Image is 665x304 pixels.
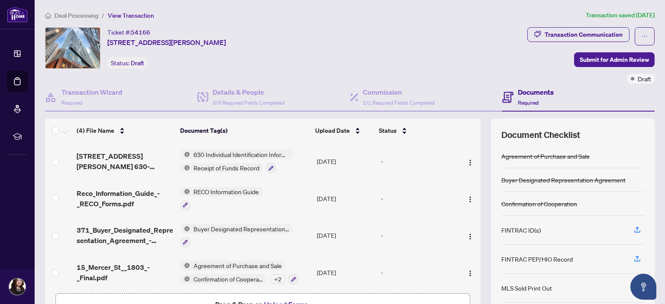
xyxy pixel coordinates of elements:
span: View Transaction [108,12,154,19]
span: [STREET_ADDRESS][PERSON_NAME] 630-635.pdf [77,151,174,172]
h4: Transaction Wizard [61,87,123,97]
button: Submit for Admin Review [574,52,655,67]
div: - [381,230,454,240]
div: + 2 [270,274,285,284]
img: Profile Icon [9,278,26,295]
td: [DATE] [313,180,378,217]
img: logo [7,6,28,22]
span: home [45,13,51,19]
h4: Documents [518,87,554,97]
img: Status Icon [181,163,190,173]
img: Logo [467,233,474,240]
span: Receipt of Funds Record [190,163,263,173]
img: Logo [467,270,474,277]
button: Status IconRECO Information Guide [181,187,262,210]
span: Upload Date [315,126,350,135]
span: Deal Processing [55,12,98,19]
h4: Details & People [213,87,284,97]
span: 1/1 Required Fields Completed [363,99,435,106]
div: Transaction Communication [545,28,623,42]
article: Transaction saved [DATE] [586,10,655,20]
span: Required [61,99,82,106]
div: - [381,157,454,166]
img: IMG-C12322091_1.jpg [45,28,100,68]
span: 15_Mercer_St__1803_-_Final.pdf [77,262,174,283]
span: Confirmation of Cooperation [190,274,267,284]
img: Status Icon [181,274,190,284]
td: [DATE] [313,254,378,291]
span: Required [518,99,539,106]
div: Agreement of Purchase and Sale [501,151,590,161]
span: [STREET_ADDRESS][PERSON_NAME] [107,37,226,48]
button: Logo [463,266,477,279]
button: Logo [463,192,477,205]
div: Confirmation of Cooperation [501,199,577,208]
span: ellipsis [642,33,648,39]
td: [DATE] [313,143,378,180]
td: [DATE] [313,217,378,254]
h4: Commission [363,87,435,97]
span: (4) File Name [77,126,114,135]
img: Status Icon [181,150,190,159]
button: Open asap [630,274,656,300]
span: 630 Individual Identification Information Record [190,150,293,159]
span: RECO Information Guide [190,187,262,196]
span: Reco_Information_Guide_-_RECO_Forms.pdf [77,188,174,209]
span: 371_Buyer_Designated_Representation_Agreement_-_PropTx-[PERSON_NAME].pdf [77,225,174,246]
span: Buyer Designated Representation Agreement [190,224,293,234]
span: Draft [131,59,144,67]
th: Upload Date [312,118,375,143]
button: Status IconAgreement of Purchase and SaleStatus IconConfirmation of Cooperation+2 [181,261,298,284]
div: MLS Sold Print Out [501,283,552,293]
div: Status: [107,57,148,69]
div: Buyer Designated Representation Agreement [501,175,626,185]
li: / [102,10,104,20]
span: Submit for Admin Review [580,53,649,67]
img: Status Icon [181,261,190,270]
span: 54166 [131,29,150,36]
span: Status [379,126,397,135]
span: Agreement of Purchase and Sale [190,261,285,270]
th: Document Tag(s) [177,118,312,143]
th: Status [375,118,455,143]
button: Status Icon630 Individual Identification Information RecordStatus IconReceipt of Funds Record [181,150,293,173]
img: Logo [467,159,474,166]
button: Logo [463,154,477,168]
button: Status IconBuyer Designated Representation Agreement [181,224,293,247]
div: - [381,268,454,277]
button: Transaction Communication [527,27,629,42]
span: Document Checklist [501,129,580,141]
img: Status Icon [181,187,190,196]
img: Status Icon [181,224,190,234]
div: FINTRAC ID(s) [501,225,541,235]
img: Logo [467,196,474,203]
button: Logo [463,228,477,242]
div: - [381,194,454,203]
span: 3/3 Required Fields Completed [213,99,284,106]
th: (4) File Name [73,118,177,143]
div: Ticket #: [107,27,150,37]
span: Draft [638,74,651,83]
div: FINTRAC PEP/HIO Record [501,254,573,264]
